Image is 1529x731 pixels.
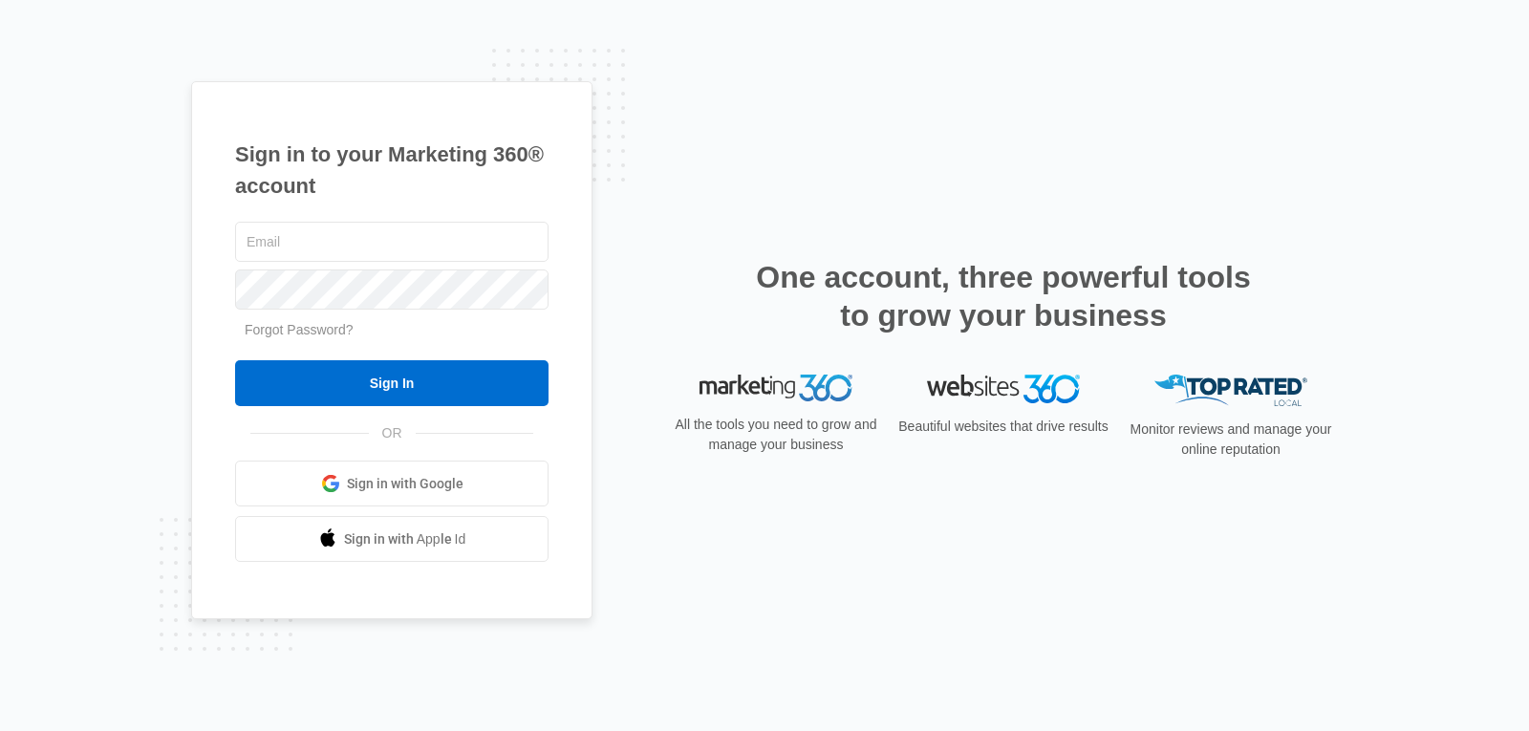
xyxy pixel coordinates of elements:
img: Top Rated Local [1154,375,1307,406]
input: Sign In [235,360,549,406]
a: Sign in with Apple Id [235,516,549,562]
img: Websites 360 [927,375,1080,402]
span: Sign in with Apple Id [344,529,466,549]
p: Monitor reviews and manage your online reputation [1124,419,1338,460]
p: Beautiful websites that drive results [896,417,1110,437]
span: OR [369,423,416,443]
a: Forgot Password? [245,322,354,337]
p: All the tools you need to grow and manage your business [669,415,883,455]
h1: Sign in to your Marketing 360® account [235,139,549,202]
a: Sign in with Google [235,461,549,506]
input: Email [235,222,549,262]
img: Marketing 360 [700,375,852,401]
span: Sign in with Google [347,474,463,494]
h2: One account, three powerful tools to grow your business [750,258,1257,334]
